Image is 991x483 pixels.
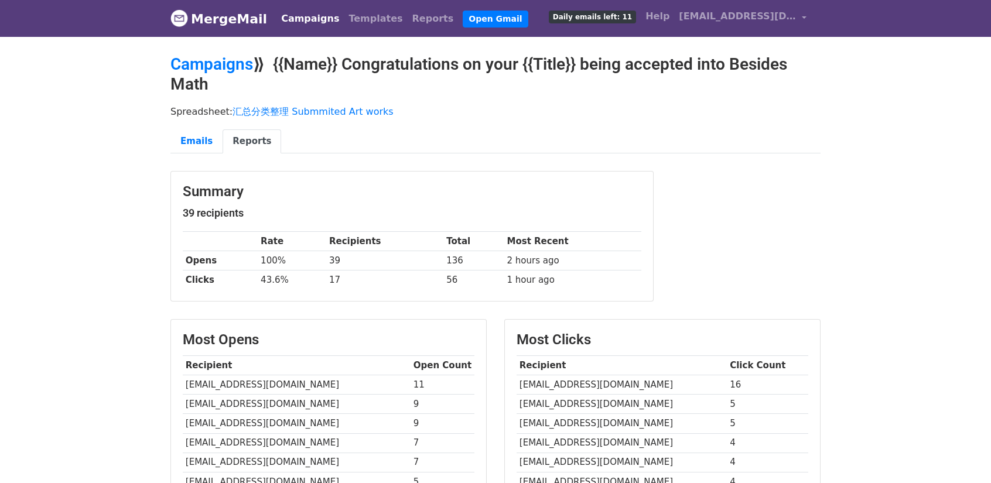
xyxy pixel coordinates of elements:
a: Daily emails left: 11 [544,5,641,28]
th: Recipient [183,356,411,375]
td: 9 [411,395,474,414]
td: 17 [326,270,443,290]
a: Help [641,5,674,28]
td: 56 [443,270,504,290]
td: 7 [411,453,474,472]
th: Most Recent [504,232,641,251]
td: [EMAIL_ADDRESS][DOMAIN_NAME] [517,453,727,472]
td: 5 [727,395,808,414]
td: [EMAIL_ADDRESS][DOMAIN_NAME] [517,433,727,453]
td: 4 [727,433,808,453]
td: 100% [258,251,326,270]
td: [EMAIL_ADDRESS][DOMAIN_NAME] [183,433,411,453]
th: Recipient [517,356,727,375]
th: Recipients [326,232,443,251]
td: [EMAIL_ADDRESS][DOMAIN_NAME] [183,395,411,414]
td: 39 [326,251,443,270]
img: MergeMail logo [170,9,188,27]
td: [EMAIL_ADDRESS][DOMAIN_NAME] [517,395,727,414]
a: Emails [170,129,223,153]
td: 2 hours ago [504,251,641,270]
a: MergeMail [170,6,267,31]
td: [EMAIL_ADDRESS][DOMAIN_NAME] [183,414,411,433]
a: Templates [344,7,407,30]
td: 1 hour ago [504,270,641,290]
th: Open Count [411,356,474,375]
td: 7 [411,433,474,453]
p: Spreadsheet: [170,105,821,118]
h2: ⟫ {{Name}} Congratulations on your {{Title}} being accepted into Besides Math [170,54,821,94]
td: [EMAIL_ADDRESS][DOMAIN_NAME] [517,375,727,395]
h3: Most Clicks [517,331,808,348]
a: Reports [408,7,459,30]
th: Rate [258,232,326,251]
a: Reports [223,129,281,153]
th: Opens [183,251,258,270]
span: Daily emails left: 11 [549,11,636,23]
h3: Most Opens [183,331,474,348]
td: 5 [727,414,808,433]
td: [EMAIL_ADDRESS][DOMAIN_NAME] [517,414,727,433]
td: 136 [443,251,504,270]
td: 43.6% [258,270,326,290]
a: [EMAIL_ADDRESS][DOMAIN_NAME] [674,5,811,32]
td: 16 [727,375,808,395]
a: Campaigns [276,7,344,30]
a: 汇总分类整理 Submmited Art works [233,106,393,117]
td: 4 [727,453,808,472]
a: Campaigns [170,54,253,74]
td: [EMAIL_ADDRESS][DOMAIN_NAME] [183,453,411,472]
span: [EMAIL_ADDRESS][DOMAIN_NAME] [679,9,796,23]
h5: 39 recipients [183,207,641,220]
td: 9 [411,414,474,433]
a: Open Gmail [463,11,528,28]
h3: Summary [183,183,641,200]
td: [EMAIL_ADDRESS][DOMAIN_NAME] [183,375,411,395]
th: Click Count [727,356,808,375]
th: Clicks [183,270,258,290]
td: 11 [411,375,474,395]
th: Total [443,232,504,251]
